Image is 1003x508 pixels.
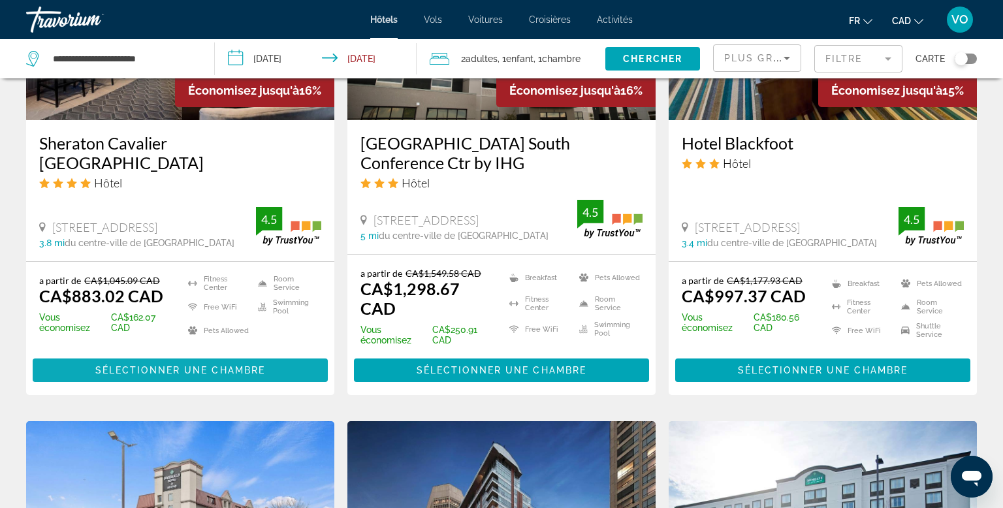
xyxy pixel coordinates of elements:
[707,238,877,248] span: du centre-ville de [GEOGRAPHIC_DATA]
[675,362,970,376] a: Sélectionner une chambre
[529,14,571,25] a: Croisières
[577,204,603,220] div: 4.5
[33,362,328,376] a: Sélectionner une chambre
[682,312,750,333] span: Vous économisez
[496,74,656,107] div: 16%
[577,200,643,238] img: trustyou-badge.svg
[360,268,402,279] span: a partir de
[573,268,643,287] li: Pets Allowed
[215,39,417,78] button: Check-in date: Dec 8, 2025 Check-out date: Dec 14, 2025
[379,230,549,241] span: du centre-ville de [GEOGRAPHIC_DATA]
[360,133,643,172] a: [GEOGRAPHIC_DATA] South Conference Ctr by IHG
[26,3,157,37] a: Travorium
[682,286,806,306] ins: CA$997.37 CAD
[39,176,321,190] div: 4 star Hotel
[402,176,430,190] span: Hôtel
[831,84,942,97] span: Économisez jusqu'à
[724,50,790,66] mat-select: Sort by
[354,362,649,376] a: Sélectionner une chambre
[360,230,379,241] span: 5 mi
[951,456,993,498] iframe: Bouton de lancement de la fenêtre de messagerie
[682,156,964,170] div: 3 star Hotel
[945,53,977,65] button: Toggle map
[533,50,581,68] span: , 1
[573,294,643,313] li: Room Service
[892,11,923,30] button: Change currency
[182,275,251,292] li: Fitness Center
[182,322,251,339] li: Pets Allowed
[723,156,751,170] span: Hôtel
[727,275,803,286] del: CA$1,177.93 CAD
[682,275,724,286] span: a partir de
[895,275,964,292] li: Pets Allowed
[503,320,573,340] li: Free WiFi
[675,358,970,382] button: Sélectionner une chambre
[899,207,964,246] img: trustyou-badge.svg
[360,325,429,345] span: Vous économisez
[417,39,605,78] button: Travelers: 2 adults, 1 child
[406,268,481,279] del: CA$1,549.58 CAD
[360,176,643,190] div: 3 star Hotel
[825,275,895,292] li: Breakfast
[251,298,321,315] li: Swimming Pool
[417,365,586,375] span: Sélectionner une chambre
[915,50,945,68] span: Carte
[943,6,977,33] button: User Menu
[39,312,108,333] span: Vous économisez
[825,298,895,315] li: Fitness Center
[39,275,81,286] span: a partir de
[360,279,460,318] ins: CA$1,298.67 CAD
[597,14,633,25] span: Activités
[95,365,265,375] span: Sélectionner une chambre
[175,74,334,107] div: 16%
[33,358,328,382] button: Sélectionner une chambre
[605,47,700,71] button: Chercher
[94,176,122,190] span: Hôtel
[682,238,707,248] span: 3.4 mi
[39,238,65,248] span: 3.8 mi
[895,298,964,315] li: Room Service
[468,14,503,25] a: Voitures
[895,322,964,339] li: Shuttle Service
[951,13,968,26] span: VO
[509,84,620,97] span: Économisez jusqu'à
[188,84,299,97] span: Économisez jusqu'à
[374,213,479,227] span: [STREET_ADDRESS]
[39,133,321,172] a: Sheraton Cavalier [GEOGRAPHIC_DATA]
[251,275,321,292] li: Room Service
[573,320,643,340] li: Swimming Pool
[256,212,282,227] div: 4.5
[724,53,880,63] span: Plus grandes économies
[461,50,498,68] span: 2
[39,286,163,306] ins: CA$883.02 CAD
[818,74,977,107] div: 15%
[370,14,398,25] a: Hôtels
[623,54,682,64] span: Chercher
[424,14,442,25] a: Vols
[182,298,251,315] li: Free WiFi
[849,11,872,30] button: Change language
[466,54,498,64] span: Adultes
[892,16,911,26] span: CAD
[360,325,493,345] p: CA$250.91 CAD
[682,312,816,333] p: CA$180.56 CAD
[682,133,964,153] a: Hotel Blackfoot
[39,312,172,333] p: CA$162.07 CAD
[825,322,895,339] li: Free WiFi
[354,358,649,382] button: Sélectionner une chambre
[84,275,160,286] del: CA$1,045.09 CAD
[52,220,157,234] span: [STREET_ADDRESS]
[899,212,925,227] div: 4.5
[498,50,533,68] span: , 1
[503,294,573,313] li: Fitness Center
[503,268,573,287] li: Breakfast
[506,54,533,64] span: Enfant
[814,44,902,73] button: Filter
